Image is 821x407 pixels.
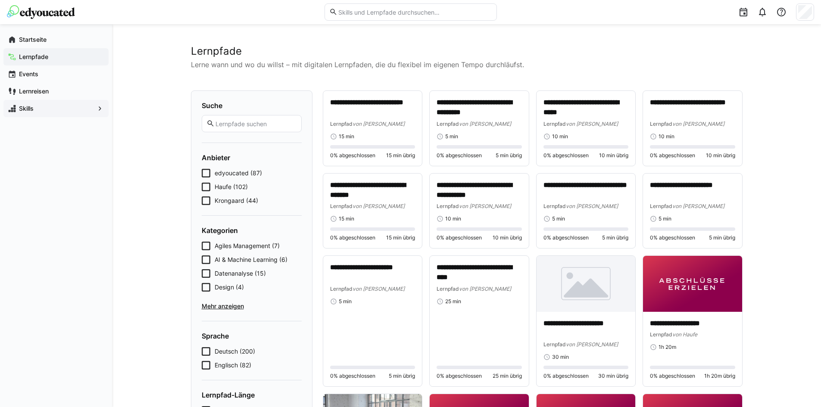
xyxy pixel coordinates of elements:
[215,183,248,191] span: Haufe (102)
[543,373,589,379] span: 0% abgeschlossen
[552,215,565,222] span: 5 min
[704,373,735,379] span: 1h 20m übrig
[386,152,415,159] span: 15 min übrig
[650,203,672,209] span: Lernpfad
[215,255,287,264] span: AI & Machine Learning (6)
[202,226,302,235] h4: Kategorien
[339,133,354,140] span: 15 min
[330,152,375,159] span: 0% abgeschlossen
[493,234,522,241] span: 10 min übrig
[566,121,618,127] span: von [PERSON_NAME]
[566,341,618,348] span: von [PERSON_NAME]
[459,203,511,209] span: von [PERSON_NAME]
[496,152,522,159] span: 5 min übrig
[672,121,724,127] span: von [PERSON_NAME]
[353,203,405,209] span: von [PERSON_NAME]
[437,152,482,159] span: 0% abgeschlossen
[215,347,255,356] span: Deutsch (200)
[389,373,415,379] span: 5 min übrig
[543,341,566,348] span: Lernpfad
[330,234,375,241] span: 0% abgeschlossen
[650,121,672,127] span: Lernpfad
[543,203,566,209] span: Lernpfad
[437,121,459,127] span: Lernpfad
[191,45,743,58] h2: Lernpfade
[330,373,375,379] span: 0% abgeschlossen
[552,354,569,360] span: 30 min
[353,286,405,292] span: von [PERSON_NAME]
[215,283,244,292] span: Design (4)
[437,373,482,379] span: 0% abgeschlossen
[445,298,461,305] span: 25 min
[672,203,724,209] span: von [PERSON_NAME]
[202,391,302,399] h4: Lernpfad-Länge
[659,344,676,351] span: 1h 20m
[659,133,674,140] span: 10 min
[650,331,672,338] span: Lernpfad
[672,331,697,338] span: von Haufe
[202,153,302,162] h4: Anbieter
[537,256,636,311] img: image
[437,286,459,292] span: Lernpfad
[386,234,415,241] span: 15 min übrig
[459,286,511,292] span: von [PERSON_NAME]
[337,8,492,16] input: Skills und Lernpfade durchsuchen…
[599,152,628,159] span: 10 min übrig
[493,373,522,379] span: 25 min übrig
[339,298,352,305] span: 5 min
[202,302,302,311] span: Mehr anzeigen
[650,234,695,241] span: 0% abgeschlossen
[330,203,353,209] span: Lernpfad
[437,203,459,209] span: Lernpfad
[353,121,405,127] span: von [PERSON_NAME]
[709,234,735,241] span: 5 min übrig
[330,121,353,127] span: Lernpfad
[330,286,353,292] span: Lernpfad
[543,152,589,159] span: 0% abgeschlossen
[437,234,482,241] span: 0% abgeschlossen
[215,269,266,278] span: Datenanalyse (15)
[566,203,618,209] span: von [PERSON_NAME]
[202,332,302,340] h4: Sprache
[215,169,262,177] span: edyoucated (87)
[191,59,743,70] p: Lerne wann und wo du willst – mit digitalen Lernpfaden, die du flexibel im eigenen Tempo durchläu...
[445,133,458,140] span: 5 min
[650,152,695,159] span: 0% abgeschlossen
[543,121,566,127] span: Lernpfad
[215,242,280,250] span: Agiles Management (7)
[215,361,251,370] span: Englisch (82)
[552,133,568,140] span: 10 min
[543,234,589,241] span: 0% abgeschlossen
[643,256,742,311] img: image
[215,196,258,205] span: Krongaard (44)
[202,101,302,110] h4: Suche
[706,152,735,159] span: 10 min übrig
[659,215,671,222] span: 5 min
[650,373,695,379] span: 0% abgeschlossen
[459,121,511,127] span: von [PERSON_NAME]
[339,215,354,222] span: 15 min
[598,373,628,379] span: 30 min übrig
[445,215,461,222] span: 10 min
[602,234,628,241] span: 5 min übrig
[215,120,297,127] input: Lernpfade suchen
